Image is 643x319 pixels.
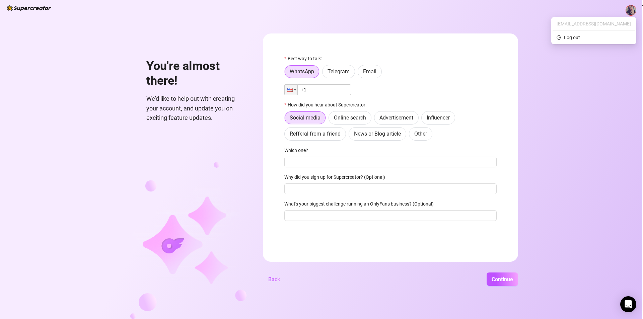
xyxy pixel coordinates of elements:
span: Back [268,276,280,283]
span: Other [414,131,427,137]
span: logout [557,35,561,40]
input: Why did you sign up for Supercreator? (Optional) [284,183,497,194]
span: Influencer [427,114,450,121]
span: [EMAIL_ADDRESS][DOMAIN_NAME] [557,20,631,27]
label: Why did you sign up for Supercreator? (Optional) [284,173,389,181]
button: Continue [487,272,518,286]
input: Which one? [284,157,497,167]
div: United States: + 1 [285,85,297,95]
span: Advertisement [379,114,413,121]
span: We'd like to help out with creating your account, and update you on exciting feature updates. [146,94,247,123]
span: Refferal from a friend [290,131,341,137]
span: WhatsApp [290,68,314,75]
span: Online search [334,114,366,121]
label: Best way to talk: [284,55,326,62]
span: Social media [290,114,320,121]
span: Telegram [328,68,350,75]
div: Open Intercom Messenger [620,296,636,312]
label: What's your biggest challenge running an OnlyFans business? (Optional) [284,200,438,208]
div: Log out [564,34,580,41]
label: Which one? [284,147,312,154]
span: News or Blog article [354,131,401,137]
label: How did you hear about Supercreator: [284,101,370,108]
img: logo [7,5,51,11]
img: ACg8ocLfaz62a-Gf4XeuQlqhDwZw3BW-dLzJf7ApHp6sYsm5zNLxkmY=s96-c [626,5,636,15]
span: Continue [492,276,513,283]
h1: You're almost there! [146,59,247,88]
button: Back [263,272,285,286]
input: What's your biggest challenge running an OnlyFans business? (Optional) [284,210,497,221]
span: Email [363,68,376,75]
input: 1 (702) 123-4567 [284,84,351,95]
